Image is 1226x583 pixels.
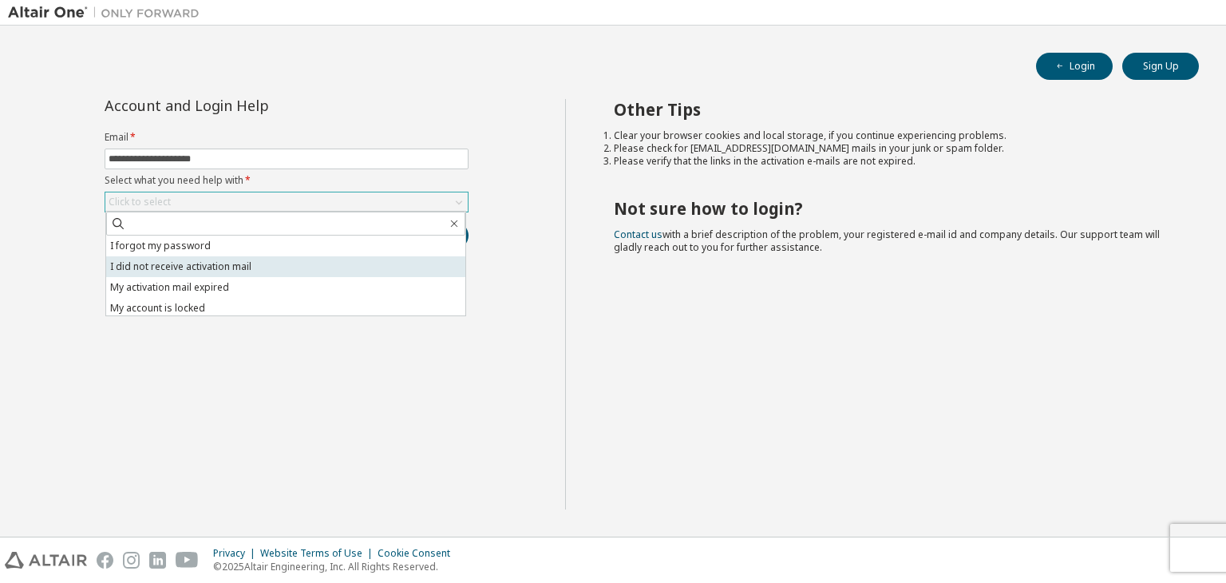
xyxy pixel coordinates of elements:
[149,552,166,569] img: linkedin.svg
[109,196,171,208] div: Click to select
[614,129,1171,142] li: Clear your browser cookies and local storage, if you continue experiencing problems.
[105,192,468,212] div: Click to select
[1036,53,1113,80] button: Login
[106,236,465,256] li: I forgot my password
[105,99,396,112] div: Account and Login Help
[8,5,208,21] img: Altair One
[614,99,1171,120] h2: Other Tips
[105,174,469,187] label: Select what you need help with
[1122,53,1199,80] button: Sign Up
[378,547,460,560] div: Cookie Consent
[5,552,87,569] img: altair_logo.svg
[213,560,460,573] p: © 2025 Altair Engineering, Inc. All Rights Reserved.
[614,228,1160,254] span: with a brief description of the problem, your registered e-mail id and company details. Our suppo...
[614,155,1171,168] li: Please verify that the links in the activation e-mails are not expired.
[614,228,662,241] a: Contact us
[614,142,1171,155] li: Please check for [EMAIL_ADDRESS][DOMAIN_NAME] mails in your junk or spam folder.
[614,198,1171,219] h2: Not sure how to login?
[176,552,199,569] img: youtube.svg
[97,552,113,569] img: facebook.svg
[105,131,469,144] label: Email
[123,552,140,569] img: instagram.svg
[260,547,378,560] div: Website Terms of Use
[213,547,260,560] div: Privacy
